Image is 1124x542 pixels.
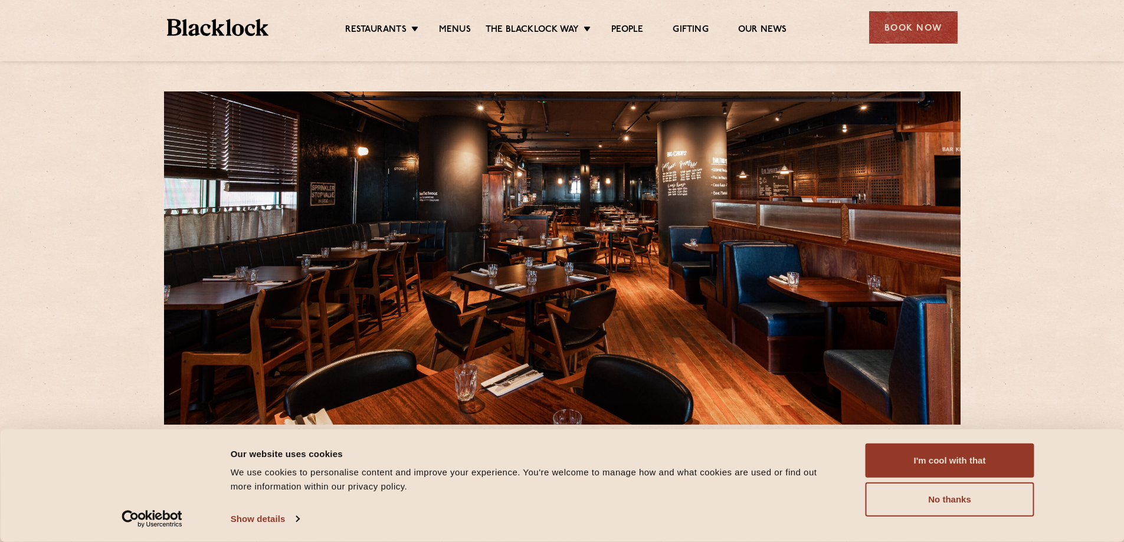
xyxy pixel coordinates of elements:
[486,24,579,37] a: The Blacklock Way
[231,446,839,461] div: Our website uses cookies
[866,444,1034,478] button: I'm cool with that
[869,11,958,44] div: Book Now
[167,19,269,36] img: BL_Textured_Logo-footer-cropped.svg
[439,24,471,37] a: Menus
[100,510,204,528] a: Usercentrics Cookiebot - opens in a new window
[673,24,708,37] a: Gifting
[738,24,787,37] a: Our News
[866,482,1034,517] button: No thanks
[231,465,839,494] div: We use cookies to personalise content and improve your experience. You're welcome to manage how a...
[611,24,643,37] a: People
[345,24,407,37] a: Restaurants
[231,510,299,528] a: Show details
